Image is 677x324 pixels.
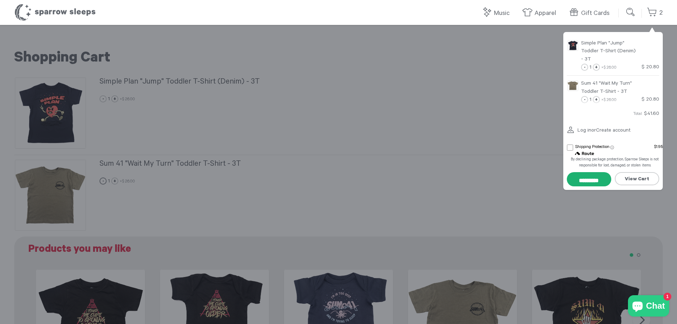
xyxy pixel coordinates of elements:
a: + [593,64,600,71]
div: $ 20.80 [641,96,659,104]
span: Simple Plan "Jump" Toddler T-Shirt (Denim) - 3T [581,41,636,63]
span: 1 [590,65,591,71]
inbox-online-store-chat: Shopify online store chat [626,295,671,318]
div: $1.95 [654,144,663,151]
a: - [581,64,588,71]
span: × [601,66,617,70]
span: × [601,98,617,102]
span: Sum 41 "Wait My Turn" Toddler T-Shirt - 3T [581,81,632,95]
a: + [593,96,600,103]
input: Submit [624,5,638,19]
h1: Sparrow Sleeps [14,4,96,21]
span: Total: [633,112,643,117]
span: Shipping Protection [575,145,609,150]
span: $ 26.00 [603,98,617,102]
div: $ 20.80 [641,64,659,71]
a: 2 [647,5,663,21]
a: Simple Plan "Jump" Toddler T-Shirt (Denim) - 3T [581,39,659,64]
span: $ 26.00 [603,66,617,70]
a: Music [482,6,513,21]
a: Gift Cards [569,6,613,21]
a: Apparel [522,6,560,21]
span: 1 [590,97,591,103]
a: View Cart [615,172,659,185]
input: Checkout with Shipping Protection included for an additional fee as listed above [567,172,611,186]
a: Create account [596,128,630,134]
a: - [581,96,588,103]
a: Log in [567,123,591,139]
span: Learn more [610,145,614,149]
div: route shipping protection selector element [567,140,663,172]
div: or [567,122,663,140]
a: Sum 41 "Wait My Turn" Toddler T-Shirt - 3T [581,79,659,96]
span: $41.60 [644,111,659,117]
